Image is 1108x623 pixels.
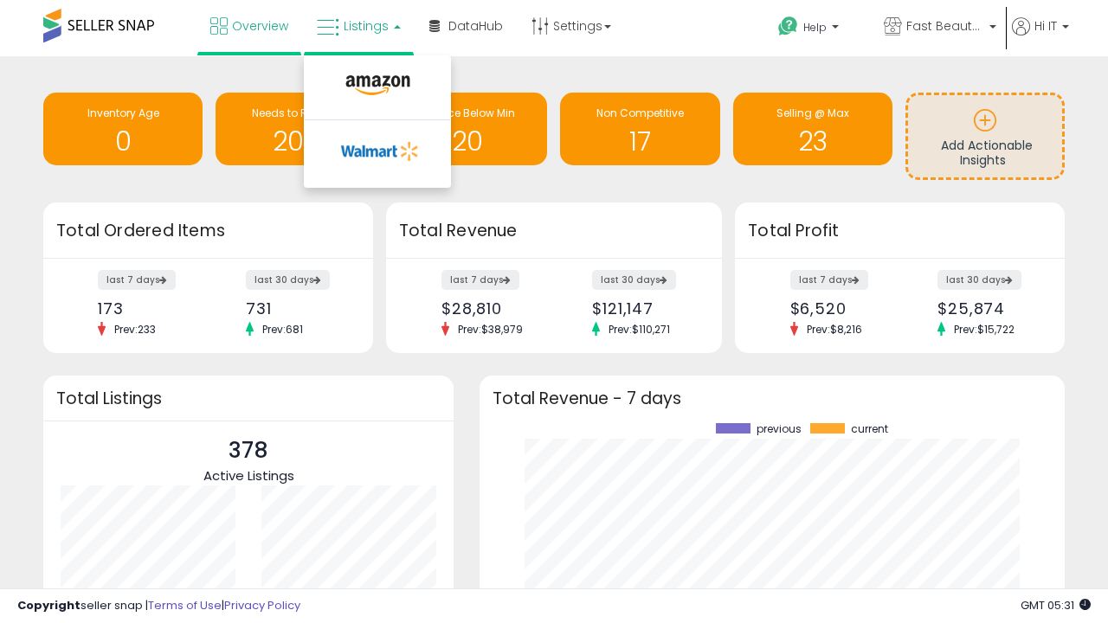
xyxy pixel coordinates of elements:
[937,299,1034,318] div: $25,874
[798,322,871,337] span: Prev: $8,216
[776,106,849,120] span: Selling @ Max
[596,106,684,120] span: Non Competitive
[52,127,194,156] h1: 0
[396,127,538,156] h1: 20
[1012,17,1069,56] a: Hi IT
[448,17,503,35] span: DataHub
[569,127,711,156] h1: 17
[232,17,288,35] span: Overview
[906,17,984,35] span: Fast Beauty ([GEOGRAPHIC_DATA])
[224,597,300,613] a: Privacy Policy
[56,392,441,405] h3: Total Listings
[17,598,300,614] div: seller snap | |
[43,93,203,165] a: Inventory Age 0
[560,93,719,165] a: Non Competitive 17
[87,106,159,120] span: Inventory Age
[803,20,827,35] span: Help
[790,299,887,318] div: $6,520
[344,17,389,35] span: Listings
[592,270,676,290] label: last 30 days
[388,93,547,165] a: BB Price Below Min 20
[216,93,375,165] a: Needs to Reprice 207
[742,127,884,156] h1: 23
[600,322,679,337] span: Prev: $110,271
[224,127,366,156] h1: 207
[441,299,541,318] div: $28,810
[56,219,360,243] h3: Total Ordered Items
[777,16,799,37] i: Get Help
[148,597,222,613] a: Terms of Use
[106,322,164,337] span: Prev: 233
[493,392,1052,405] h3: Total Revenue - 7 days
[945,322,1023,337] span: Prev: $15,722
[764,3,868,56] a: Help
[252,106,339,120] span: Needs to Reprice
[748,219,1052,243] h3: Total Profit
[399,219,709,243] h3: Total Revenue
[246,270,330,290] label: last 30 days
[98,299,195,318] div: 173
[420,106,515,120] span: BB Price Below Min
[1034,17,1057,35] span: Hi IT
[941,137,1033,170] span: Add Actionable Insights
[908,95,1062,177] a: Add Actionable Insights
[937,270,1021,290] label: last 30 days
[246,299,343,318] div: 731
[254,322,312,337] span: Prev: 681
[790,270,868,290] label: last 7 days
[17,597,81,613] strong: Copyright
[733,93,892,165] a: Selling @ Max 23
[851,423,888,435] span: current
[441,270,519,290] label: last 7 days
[449,322,531,337] span: Prev: $38,979
[592,299,692,318] div: $121,147
[203,466,294,485] span: Active Listings
[203,434,294,467] p: 378
[757,423,802,435] span: previous
[1021,597,1091,613] span: 2025-09-6 05:31 GMT
[98,270,176,290] label: last 7 days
